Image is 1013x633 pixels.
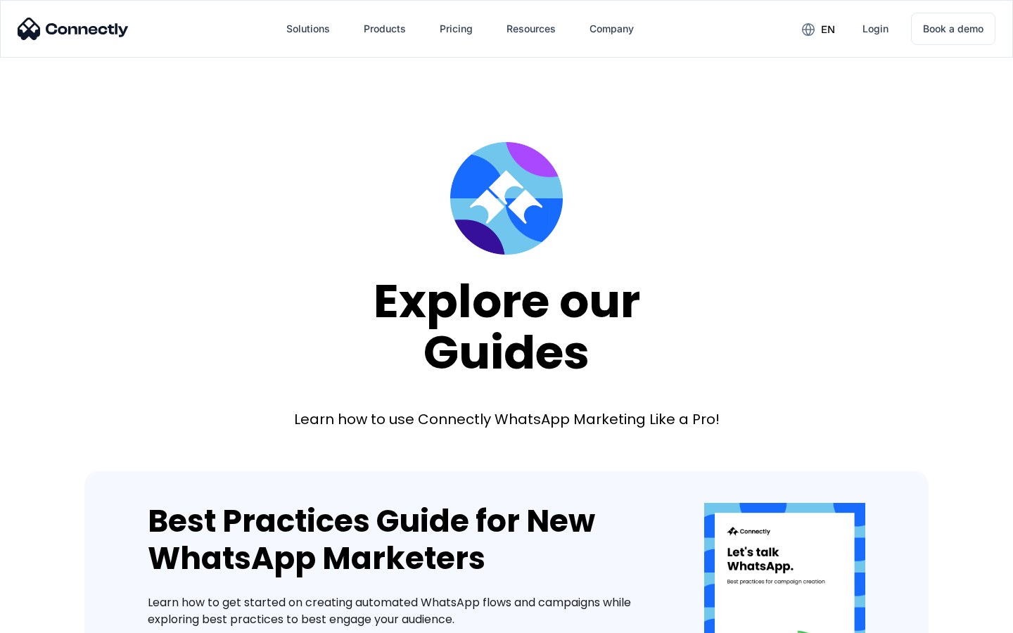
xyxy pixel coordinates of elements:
[374,276,640,378] div: Explore our Guides
[148,503,662,577] div: Best Practices Guide for New WhatsApp Marketers
[440,19,473,39] div: Pricing
[851,12,900,46] a: Login
[148,594,662,628] div: Learn how to get started on creating automated WhatsApp flows and campaigns while exploring best ...
[507,19,556,39] div: Resources
[364,19,406,39] div: Products
[18,18,129,40] img: Connectly Logo
[28,608,84,628] ul: Language list
[286,19,330,39] div: Solutions
[821,20,835,39] div: en
[428,12,484,46] a: Pricing
[862,19,888,39] div: Login
[911,13,995,45] a: Book a demo
[294,409,720,429] div: Learn how to use Connectly WhatsApp Marketing Like a Pro!
[590,19,634,39] div: Company
[14,608,84,628] aside: Language selected: English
